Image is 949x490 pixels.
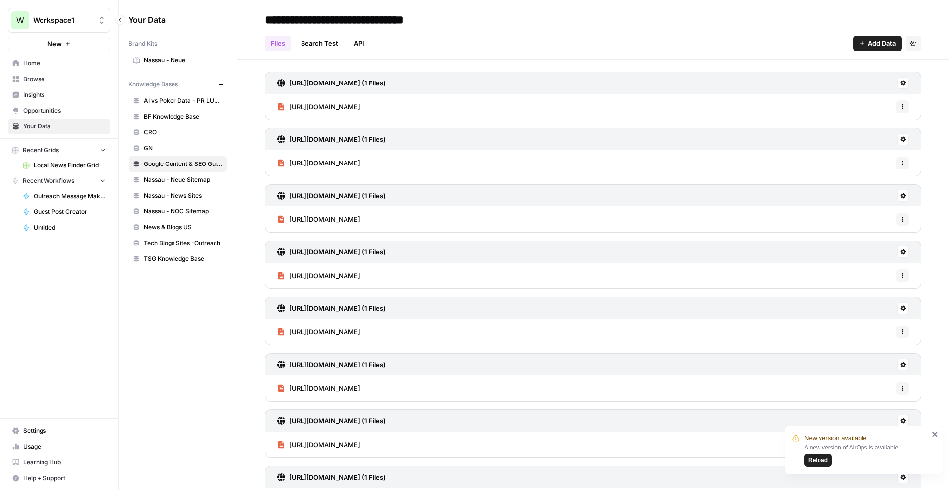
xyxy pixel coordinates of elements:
[144,144,222,153] span: GN
[144,96,222,105] span: AI vs Poker Data - PR LUSPS
[8,454,110,470] a: Learning Hub
[8,37,110,51] button: New
[289,271,360,281] span: [URL][DOMAIN_NAME]
[144,239,222,247] span: Tech Blogs Sites -Outreach
[144,254,222,263] span: TSG Knowledge Base
[129,109,227,124] a: BF Knowledge Base
[18,188,110,204] a: Outreach Message Maker - PR Campaigns
[295,36,344,51] a: Search Test
[144,191,222,200] span: Nassau - News Sites
[144,128,222,137] span: CRO
[34,161,106,170] span: Local News Finder Grid
[8,173,110,188] button: Recent Workflows
[129,219,227,235] a: News & Blogs US
[277,375,360,401] a: [URL][DOMAIN_NAME]
[47,39,62,49] span: New
[277,263,360,288] a: [URL][DOMAIN_NAME]
[129,52,227,68] a: Nassau - Neue
[808,456,828,465] span: Reload
[289,360,386,369] h3: [URL][DOMAIN_NAME] (1 Files)
[804,433,866,443] span: New version available
[348,36,370,51] a: API
[129,235,227,251] a: Tech Blogs Sites -Outreach
[289,214,360,224] span: [URL][DOMAIN_NAME]
[129,251,227,267] a: TSG Knowledge Base
[18,220,110,236] a: Untitled
[289,440,360,449] span: [URL][DOMAIN_NAME]
[8,87,110,103] a: Insights
[8,8,110,33] button: Workspace: Workspace1
[868,39,896,48] span: Add Data
[144,175,222,184] span: Nassau - Neue Sitemap
[23,59,106,68] span: Home
[8,71,110,87] a: Browse
[289,383,360,393] span: [URL][DOMAIN_NAME]
[277,354,386,375] a: [URL][DOMAIN_NAME] (1 Files)
[289,158,360,168] span: [URL][DOMAIN_NAME]
[144,207,222,216] span: Nassau - NOC Sitemap
[33,15,93,25] span: Workspace1
[277,185,386,206] a: [URL][DOMAIN_NAME] (1 Files)
[23,106,106,115] span: Opportunities
[289,416,386,426] h3: [URL][DOMAIN_NAME] (1 Files)
[289,327,360,337] span: [URL][DOMAIN_NAME]
[34,223,106,232] span: Untitled
[265,36,291,51] a: Files
[129,14,215,26] span: Your Data
[34,192,106,201] span: Outreach Message Maker - PR Campaigns
[144,160,222,168] span: Google Content & SEO Guidelines
[853,36,902,51] button: Add Data
[277,241,386,263] a: [URL][DOMAIN_NAME] (1 Files)
[289,134,386,144] h3: [URL][DOMAIN_NAME] (1 Files)
[277,319,360,345] a: [URL][DOMAIN_NAME]
[23,442,106,451] span: Usage
[277,432,360,457] a: [URL][DOMAIN_NAME]
[129,93,227,109] a: AI vs Poker Data - PR LUSPS
[8,423,110,439] a: Settings
[23,122,106,131] span: Your Data
[129,40,157,48] span: Brand Kits
[129,140,227,156] a: GN
[8,55,110,71] a: Home
[289,78,386,88] h3: [URL][DOMAIN_NAME] (1 Files)
[289,247,386,257] h3: [URL][DOMAIN_NAME] (1 Files)
[23,146,59,155] span: Recent Grids
[8,143,110,158] button: Recent Grids
[23,426,106,435] span: Settings
[932,430,939,438] button: close
[277,410,386,432] a: [URL][DOMAIN_NAME] (1 Files)
[277,128,386,150] a: [URL][DOMAIN_NAME] (1 Files)
[277,94,360,120] a: [URL][DOMAIN_NAME]
[289,472,386,482] h3: [URL][DOMAIN_NAME] (1 Files)
[8,119,110,134] a: Your Data
[18,204,110,220] a: Guest Post Creator
[289,303,386,313] h3: [URL][DOMAIN_NAME] (1 Files)
[277,206,360,232] a: [URL][DOMAIN_NAME]
[8,470,110,486] button: Help + Support
[23,474,106,483] span: Help + Support
[8,103,110,119] a: Opportunities
[144,56,222,65] span: Nassau - Neue
[23,458,106,467] span: Learning Hub
[289,191,386,201] h3: [URL][DOMAIN_NAME] (1 Files)
[144,112,222,121] span: BF Knowledge Base
[16,14,24,26] span: W
[23,75,106,83] span: Browse
[804,443,929,467] div: A new version of AirOps is available.
[129,204,227,219] a: Nassau - NOC Sitemap
[34,207,106,216] span: Guest Post Creator
[129,124,227,140] a: CRO
[129,156,227,172] a: Google Content & SEO Guidelines
[277,297,386,319] a: [URL][DOMAIN_NAME] (1 Files)
[144,223,222,232] span: News & Blogs US
[129,172,227,188] a: Nassau - Neue Sitemap
[277,72,386,94] a: [URL][DOMAIN_NAME] (1 Files)
[129,188,227,204] a: Nassau - News Sites
[804,454,832,467] button: Reload
[8,439,110,454] a: Usage
[23,90,106,99] span: Insights
[289,102,360,112] span: [URL][DOMAIN_NAME]
[277,150,360,176] a: [URL][DOMAIN_NAME]
[23,176,74,185] span: Recent Workflows
[277,466,386,488] a: [URL][DOMAIN_NAME] (1 Files)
